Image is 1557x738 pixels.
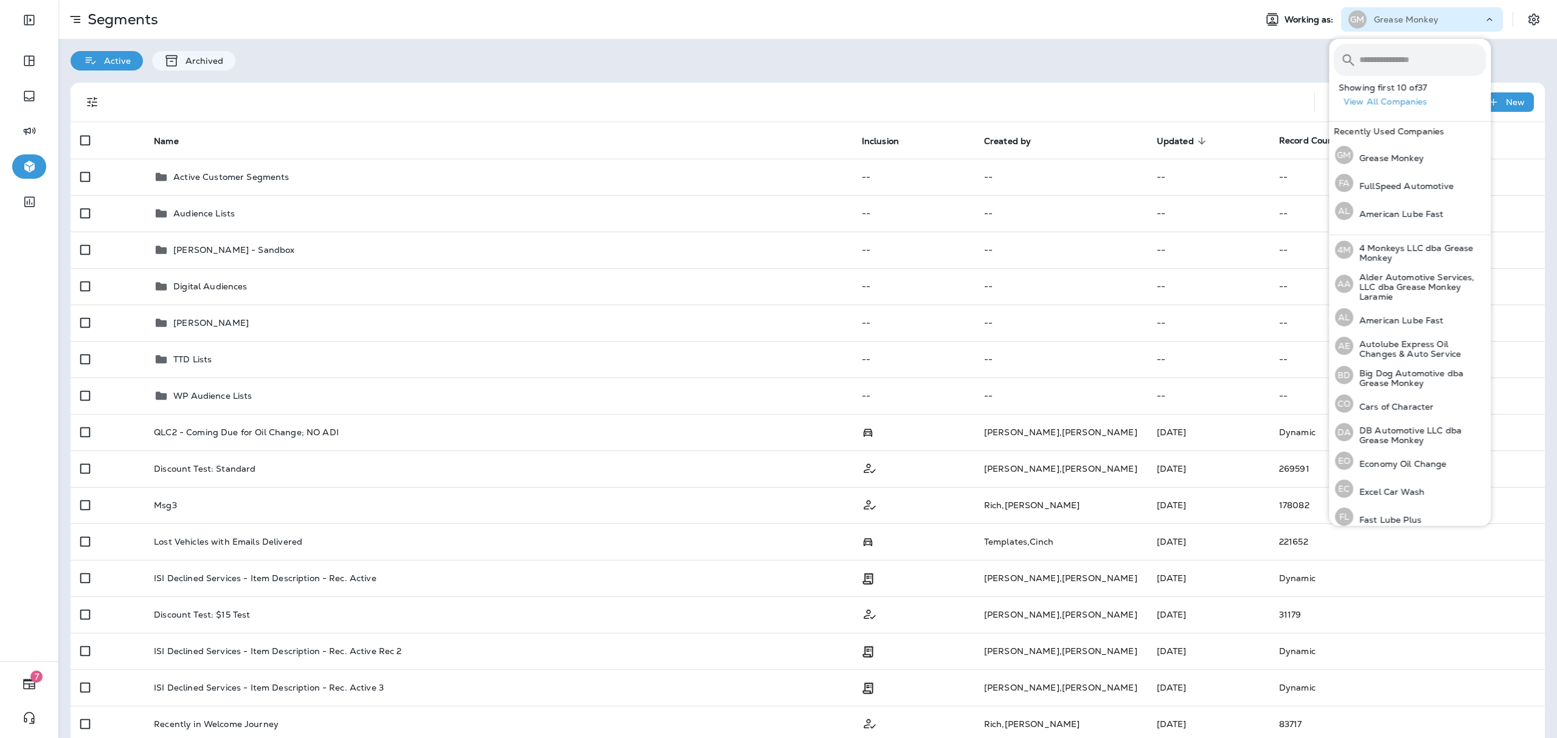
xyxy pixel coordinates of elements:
div: EC [1335,480,1353,498]
td: -- [852,341,974,378]
td: -- [1269,378,1545,414]
td: [DATE] [1147,633,1269,669]
button: Expand Sidebar [12,8,46,32]
td: -- [1147,341,1269,378]
span: Possession [862,536,874,547]
td: -- [974,305,1147,341]
p: Audience Lists [173,209,235,218]
p: 4 Monkeys LLC dba Grease Monkey [1353,243,1486,263]
td: [DATE] [1147,450,1269,487]
td: -- [1147,195,1269,232]
td: [PERSON_NAME] , [PERSON_NAME] [974,633,1147,669]
button: ECExcel Car Wash [1329,475,1491,503]
p: Cars of Character [1353,402,1434,412]
button: Settings [1523,9,1545,30]
td: [DATE] [1147,596,1269,633]
span: Customer Only [862,608,878,619]
td: Dynamic [1269,669,1545,706]
button: COCars of Character [1329,390,1491,418]
button: ALAmerican Lube Fast [1329,197,1491,225]
td: -- [852,232,974,268]
p: Digital Audiences [173,281,247,291]
p: Discount Test: Standard [154,464,255,474]
button: FLFast Lube Plus [1329,503,1491,531]
span: Record Count [1279,135,1337,146]
td: 221652 [1269,523,1545,560]
button: DADB Automotive LLC dba Grease Monkey [1329,418,1491,447]
td: -- [1147,305,1269,341]
button: 4M4 Monkeys LLC dba Grease Monkey [1329,235,1491,264]
p: DB Automotive LLC dba Grease Monkey [1353,426,1486,445]
p: [PERSON_NAME] - Sandbox [173,245,294,255]
td: 31179 [1269,596,1545,633]
span: Updated [1157,136,1194,147]
button: ALAmerican Lube Fast [1329,303,1491,331]
span: Inclusion [862,136,915,147]
div: AL [1335,202,1353,220]
p: ISI Declined Services - Item Description - Rec. Active Rec 2 [154,646,401,656]
button: Search Segments [1325,90,1349,114]
p: WP Audience Lists [173,391,252,401]
p: FullSpeed Automotive [1353,181,1454,191]
button: View All Companies [1339,92,1491,111]
td: -- [852,378,974,414]
span: Transaction [862,645,874,656]
p: New [1506,97,1525,107]
td: Rich , [PERSON_NAME] [974,487,1147,523]
p: [PERSON_NAME] [173,318,249,328]
span: Inclusion [862,136,899,147]
button: 7 [12,672,46,696]
td: -- [1269,305,1545,341]
button: AAAlder Automotive Services, LLC dba Grease Monkey Laramie [1329,264,1491,303]
p: Segments [83,10,158,29]
button: EOEconomy Oil Change [1329,447,1491,475]
span: Name [154,136,179,147]
span: Customer Only [862,462,878,473]
p: Active Customer Segments [173,172,289,182]
td: -- [852,305,974,341]
td: Dynamic [1269,560,1545,596]
p: American Lube Fast [1353,209,1444,219]
td: -- [1269,232,1545,268]
p: Recently in Welcome Journey [154,719,279,729]
td: -- [1269,268,1545,305]
div: AL [1335,308,1353,326]
td: Dynamic [1269,633,1545,669]
td: -- [974,378,1147,414]
p: ISI Declined Services - Item Description - Rec. Active 3 [154,683,384,692]
p: Grease Monkey [1353,153,1424,163]
button: AEAutolube Express Oil Changes & Auto Service [1329,331,1491,360]
span: Transaction [862,681,874,692]
div: GM [1335,146,1353,164]
span: Transaction [862,572,874,583]
p: ISI Declined Services - Item Description - Rec. Active [154,573,376,583]
td: -- [974,232,1147,268]
td: -- [1147,268,1269,305]
p: Excel Car Wash [1353,487,1424,497]
td: Dynamic [1269,414,1545,450]
td: [DATE] [1147,669,1269,706]
td: -- [1269,341,1545,378]
p: Big Dog Automotive dba Grease Monkey [1353,368,1486,388]
td: -- [852,195,974,232]
p: TTD Lists [173,354,212,364]
button: BDBig Dog Automotive dba Grease Monkey [1329,360,1491,390]
span: Name [154,136,195,147]
p: American Lube Fast [1353,316,1444,325]
div: Recently Used Companies [1329,122,1491,141]
button: FAFullSpeed Automotive [1329,169,1491,197]
p: Msg3 [154,500,177,510]
div: EO [1335,452,1353,470]
span: 7 [30,671,43,683]
td: [PERSON_NAME] , [PERSON_NAME] [974,414,1147,450]
td: [DATE] [1147,414,1269,450]
p: Autolube Express Oil Changes & Auto Service [1353,339,1486,359]
td: -- [974,341,1147,378]
td: -- [974,195,1147,232]
td: [DATE] [1147,560,1269,596]
p: Showing first 10 of 37 [1339,83,1491,92]
span: Working as: [1285,15,1336,25]
p: Discount Test: $15 Test [154,610,250,619]
td: -- [852,159,974,195]
p: Active [98,56,131,66]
